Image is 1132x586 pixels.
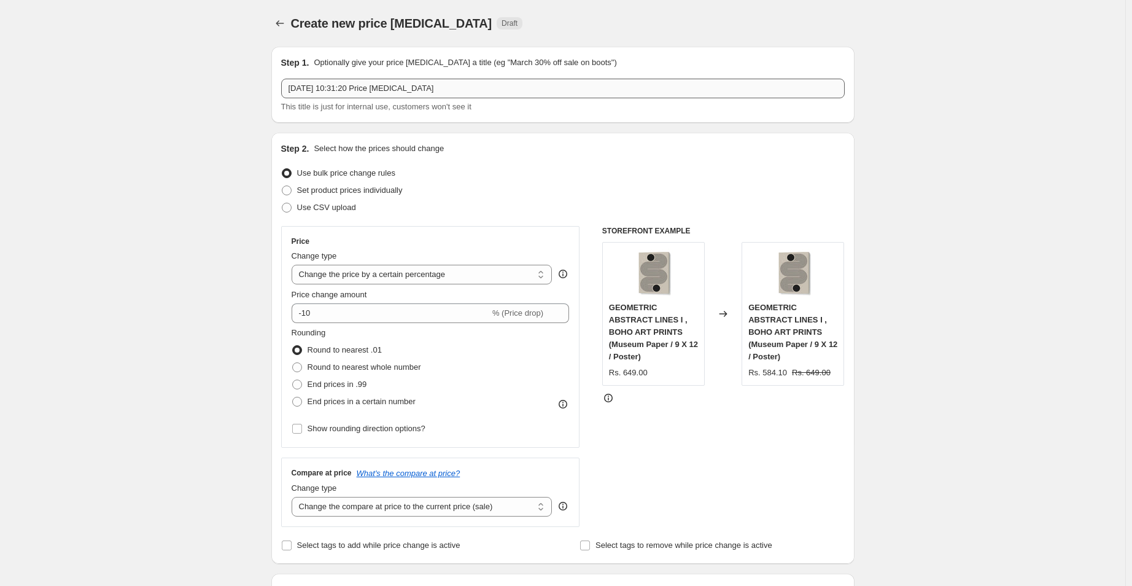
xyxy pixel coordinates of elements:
span: Round to nearest whole number [308,362,421,372]
div: help [557,268,569,280]
span: Rounding [292,328,326,337]
button: Price change jobs [271,15,289,32]
div: help [557,500,569,512]
span: End prices in .99 [308,380,367,389]
span: GEOMETRIC ABSTRACT LINES I , BOHO ART PRINTS (Museum Paper / 9 X 12 / Poster) [609,303,698,361]
span: Change type [292,251,337,260]
span: % (Price drop) [492,308,543,318]
button: What's the compare at price? [357,469,460,478]
h2: Step 1. [281,57,309,69]
img: gallerywrap-resized_212f066c-7c3d-4415-9b16-553eb73bee29_80x.jpg [629,249,678,298]
span: Create new price [MEDICAL_DATA] [291,17,492,30]
span: Round to nearest .01 [308,345,382,354]
strike: Rs. 649.00 [792,367,831,379]
h2: Step 2. [281,143,309,155]
input: 30% off holiday sale [281,79,845,98]
img: gallerywrap-resized_212f066c-7c3d-4415-9b16-553eb73bee29_80x.jpg [769,249,818,298]
span: Show rounding direction options? [308,424,425,433]
span: Use CSV upload [297,203,356,212]
span: This title is just for internal use, customers won't see it [281,102,471,111]
p: Select how the prices should change [314,143,444,155]
h6: STOREFRONT EXAMPLE [602,226,845,236]
div: Rs. 649.00 [609,367,648,379]
h3: Price [292,236,309,246]
span: Price change amount [292,290,367,299]
span: Select tags to add while price change is active [297,541,460,550]
span: End prices in a certain number [308,397,416,406]
div: Rs. 584.10 [748,367,787,379]
span: Use bulk price change rules [297,168,395,178]
h3: Compare at price [292,468,352,478]
span: GEOMETRIC ABSTRACT LINES I , BOHO ART PRINTS (Museum Paper / 9 X 12 / Poster) [748,303,837,361]
span: Change type [292,483,337,493]
span: Draft [502,18,518,28]
p: Optionally give your price [MEDICAL_DATA] a title (eg "March 30% off sale on boots") [314,57,616,69]
input: -15 [292,303,490,323]
span: Set product prices individually [297,186,403,195]
span: Select tags to remove while price change is active [595,541,772,550]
